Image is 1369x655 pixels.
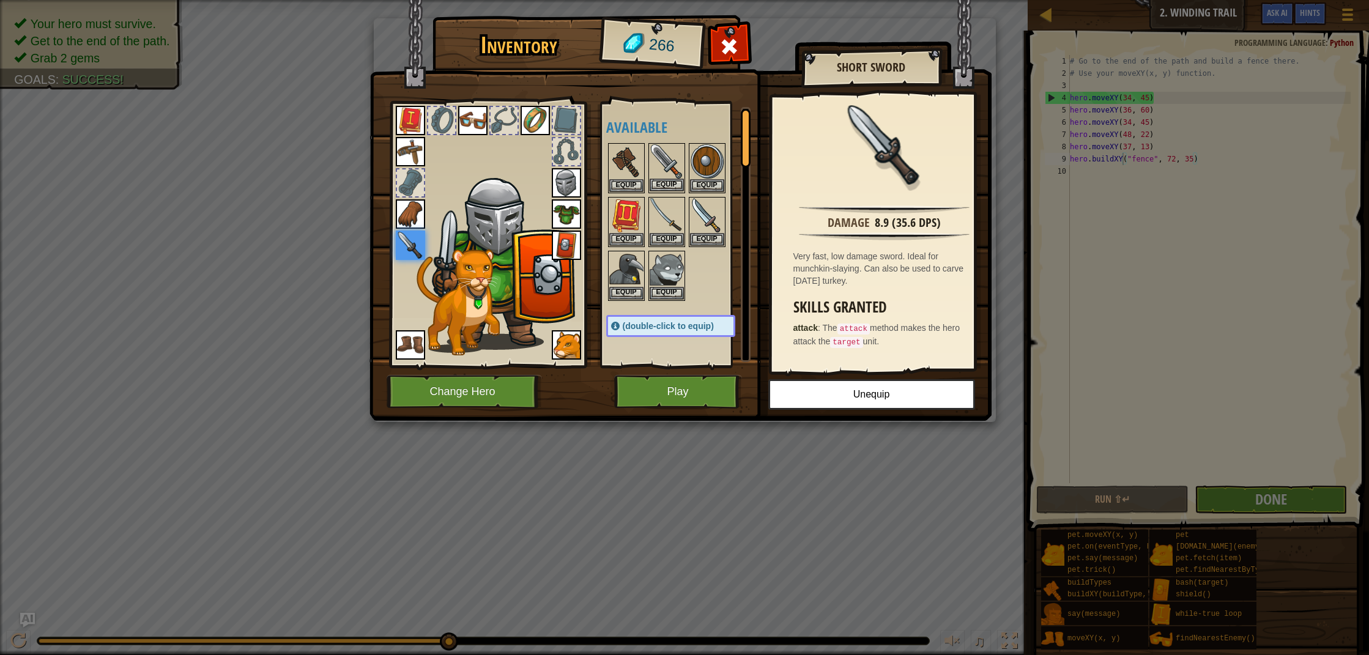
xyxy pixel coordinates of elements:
button: Equip [609,287,644,300]
span: 266 [648,34,675,57]
button: Equip [650,287,684,300]
h1: Inventory [441,32,597,58]
img: portrait.png [552,199,581,229]
span: : [818,323,823,333]
code: target [830,337,863,348]
div: Damage [828,214,870,232]
img: portrait.png [609,144,644,179]
img: portrait.png [552,168,581,198]
button: Equip [609,179,644,192]
h4: Available [606,119,760,135]
h2: Short Sword [814,61,929,74]
img: shield_m2.png [426,172,576,350]
img: portrait.png [690,198,724,232]
button: Equip [650,233,684,246]
span: The method makes the hero attack the unit. [793,323,960,346]
img: portrait.png [609,252,644,286]
button: Play [614,375,742,409]
img: hr.png [799,205,969,213]
button: Equip [650,179,684,191]
span: (double-click to equip) [623,321,714,331]
img: portrait.png [609,198,644,232]
img: portrait.png [650,252,684,286]
img: portrait.png [396,231,425,260]
strong: attack [793,323,818,333]
button: Change Hero [387,375,542,409]
h3: Skills Granted [793,299,982,316]
img: portrait.png [552,330,581,360]
img: portrait.png [396,137,425,166]
img: portrait.png [650,198,684,232]
button: Equip [609,233,644,246]
img: Gordon-Head.png [426,171,577,350]
img: cougar-paper-dolls.png [417,249,500,355]
button: Equip [690,233,724,246]
img: portrait.png [690,144,724,179]
div: Very fast, low damage sword. Ideal for munchkin-slaying. Can also be used to carve [DATE] turkey. [793,250,982,287]
img: portrait.png [650,144,684,179]
div: 8.9 (35.6 DPS) [875,214,941,232]
img: hr.png [799,232,969,240]
img: portrait.png [552,231,581,260]
img: portrait.png [458,106,488,135]
button: Unequip [768,379,975,410]
img: portrait.png [396,330,425,360]
img: portrait.png [396,199,425,229]
img: portrait.png [396,106,425,135]
img: portrait.png [521,106,550,135]
img: portrait.png [845,105,924,185]
code: attack [837,324,870,335]
button: Equip [690,179,724,192]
